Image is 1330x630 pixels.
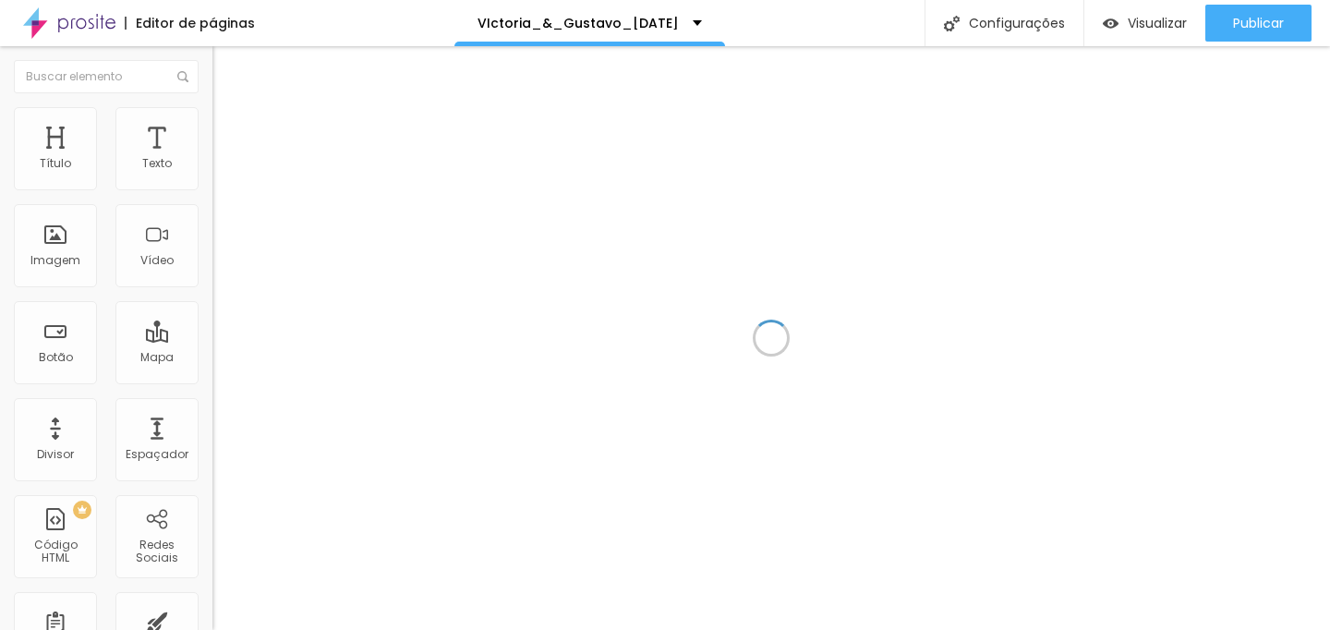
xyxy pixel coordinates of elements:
font: Texto [142,155,172,171]
font: Configurações [969,14,1065,32]
font: Mapa [140,349,174,365]
font: Código HTML [34,537,78,565]
font: Vídeo [140,252,174,268]
p: VIctoria_&_Gustavo_[DATE] [478,17,679,30]
font: Editor de páginas [136,14,255,32]
font: Título [40,155,71,171]
input: Buscar elemento [14,60,199,93]
font: Espaçador [126,446,188,462]
img: Ícone [177,71,188,82]
img: Ícone [944,16,960,31]
button: Visualizar [1084,5,1205,42]
button: Publicar [1205,5,1312,42]
font: Publicar [1233,14,1284,32]
font: Visualizar [1128,14,1187,32]
font: Redes Sociais [136,537,178,565]
font: Divisor [37,446,74,462]
font: Imagem [30,252,80,268]
img: view-1.svg [1103,16,1118,31]
font: Botão [39,349,73,365]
